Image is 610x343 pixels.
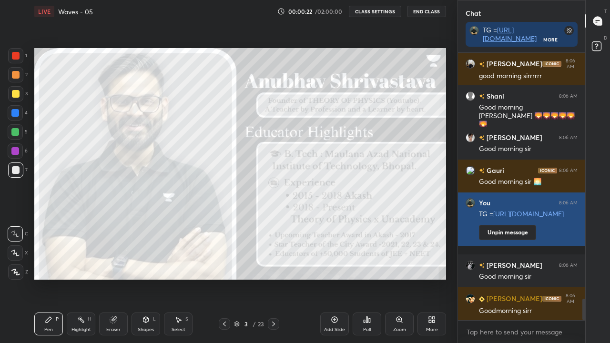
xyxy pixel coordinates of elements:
[34,6,54,17] div: LIVE
[542,296,561,302] img: iconic-dark.1390631f.png
[458,0,488,26] p: Chat
[485,165,504,175] h6: Gauri
[242,321,251,327] div: 3
[466,91,475,101] img: default.png
[8,226,28,242] div: C
[88,317,91,322] div: H
[185,317,188,322] div: S
[543,36,558,43] div: More
[153,317,156,322] div: L
[479,144,578,154] div: Good morning sir
[559,200,578,206] div: 8:06 AM
[479,71,578,81] div: good morning sirrrrrr
[8,264,28,280] div: Z
[324,327,345,332] div: Add Slide
[56,317,59,322] div: P
[58,7,93,16] h4: Waves - 05
[466,261,475,270] img: f1b36cc8ad53444185569c5b70dfdeec.jpg
[563,58,578,70] div: 8:06 AM
[479,94,485,99] img: no-rating-badge.077c3623.svg
[479,199,490,207] h6: You
[493,209,564,218] a: [URL][DOMAIN_NAME]
[466,133,475,142] img: 79b5bbb3214f4b90bd57ce058c0e9090.jpg
[349,6,401,17] button: CLASS SETTINGS
[458,53,585,320] div: grid
[563,293,578,304] div: 8:06 AM
[479,103,578,130] div: Good morning [PERSON_NAME] 🌄🌄🌄🌄🌄🌄
[466,166,475,175] img: 3
[479,306,578,316] div: Goodmorning sirr
[479,168,485,173] img: no-rating-badge.077c3623.svg
[479,210,578,219] div: TG =
[485,91,504,101] h6: Shani
[479,296,485,302] img: Learner_Badge_beginner_1_8b307cf2a0.svg
[485,294,542,304] h6: [PERSON_NAME]
[8,143,28,159] div: 6
[253,321,256,327] div: /
[485,260,542,270] h6: [PERSON_NAME]
[485,59,542,69] h6: [PERSON_NAME]
[604,34,607,41] p: D
[393,327,406,332] div: Zoom
[44,327,53,332] div: Pen
[469,26,479,35] img: f58ef1a84aa445e9980ccb22e346ce40.png
[559,135,578,141] div: 8:06 AM
[466,294,475,303] img: 87cf259d616f4b93ae22f16dea27a8d7.jpg
[71,327,91,332] div: Highlight
[466,198,475,208] img: f58ef1a84aa445e9980ccb22e346ce40.png
[8,86,28,101] div: 3
[479,263,485,268] img: no-rating-badge.077c3623.svg
[138,327,154,332] div: Shapes
[483,26,544,43] div: TG =
[172,327,185,332] div: Select
[8,245,28,261] div: X
[8,67,28,82] div: 2
[538,168,557,173] img: iconic-dark.1390631f.png
[258,320,264,328] div: 23
[363,327,371,332] div: Poll
[466,59,475,69] img: d0da649a08f844e488d176bf43cf4d3d.jpg
[106,327,121,332] div: Eraser
[479,272,578,282] div: Good morning sir
[479,177,578,187] div: Good morning sir 🌅
[485,132,542,142] h6: [PERSON_NAME]
[542,61,561,67] img: iconic-dark.1390631f.png
[559,93,578,99] div: 8:06 AM
[483,25,537,43] a: [URL][DOMAIN_NAME]
[479,62,485,67] img: no-rating-badge.077c3623.svg
[479,225,536,240] button: Unpin message
[407,6,446,17] button: End Class
[8,105,28,121] div: 4
[8,124,28,140] div: 5
[426,327,438,332] div: More
[8,48,27,63] div: 1
[479,135,485,141] img: no-rating-badge.077c3623.svg
[559,262,578,268] div: 8:06 AM
[559,168,578,173] div: 8:06 AM
[604,8,607,15] p: T
[8,162,28,178] div: 7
